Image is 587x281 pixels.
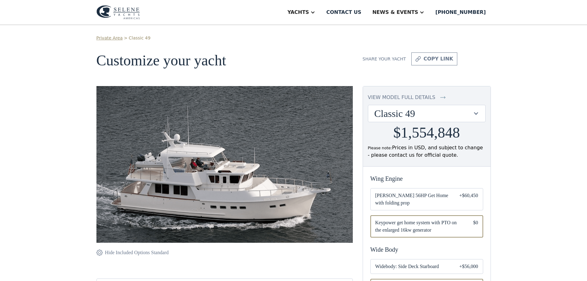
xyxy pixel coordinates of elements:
a: copy link [411,52,457,65]
div: Wing Engine [370,174,483,183]
span: Widebody: Side Deck Starboard [375,263,450,270]
span: Please note: [368,146,392,150]
div: Classic 49 [368,105,485,122]
h2: $1,554,848 [393,125,460,141]
a: Private Area [96,35,123,41]
img: icon [415,55,421,63]
div: Share your yacht [363,56,406,62]
div: > [124,35,128,41]
div: [PHONE_NUMBER] [435,9,486,16]
img: logo [96,5,140,19]
div: $0 [473,219,478,234]
div: Hide Included Options Standard [105,249,169,256]
a: Hide Included Options Standard [96,249,169,256]
a: Classic 49 [129,35,151,41]
div: Wide Body [370,245,483,254]
div: view model full details [368,94,435,101]
span: [PERSON_NAME] 56HP Get Home with folding prop [375,192,450,207]
div: News & EVENTS [372,9,418,16]
div: +$60,450 [459,192,478,207]
a: view model full details [368,94,486,101]
div: +$56,000 [459,263,478,270]
div: Classic 49 [374,108,473,119]
div: Prices in USD, and subject to change - please contact us for official quote. [368,144,486,159]
img: icon [440,94,446,101]
span: Keypower get home system with PTO on the enlarged 16kw generator [375,219,463,234]
h1: Customize your yacht [96,52,353,69]
img: icon [96,249,103,256]
div: Contact us [326,9,361,16]
div: Yachts [287,9,309,16]
div: copy link [423,55,453,63]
